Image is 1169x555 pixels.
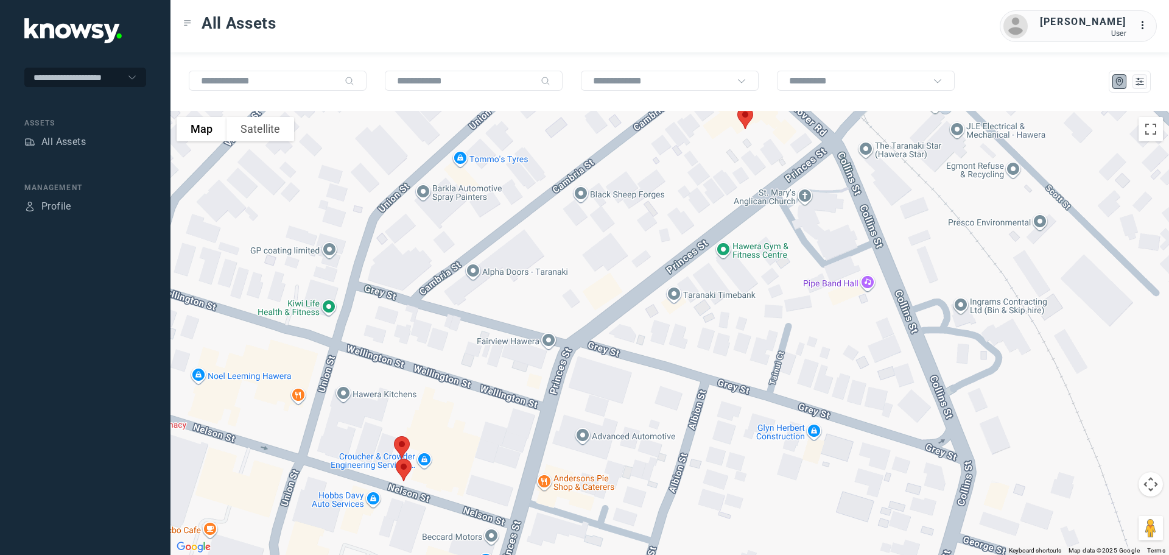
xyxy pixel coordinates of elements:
[1139,117,1163,141] button: Toggle fullscreen view
[1040,29,1126,38] div: User
[174,539,214,555] a: Open this area in Google Maps (opens a new window)
[24,199,71,214] a: ProfileProfile
[1139,516,1163,540] button: Drag Pegman onto the map to open Street View
[41,135,86,149] div: All Assets
[1114,76,1125,87] div: Map
[41,199,71,214] div: Profile
[1139,18,1153,35] div: :
[1139,472,1163,497] button: Map camera controls
[1069,547,1140,554] span: Map data ©2025 Google
[202,12,276,34] span: All Assets
[177,117,226,141] button: Show street map
[1003,14,1028,38] img: avatar.png
[345,76,354,86] div: Search
[226,117,294,141] button: Show satellite imagery
[1134,76,1145,87] div: List
[24,135,86,149] a: AssetsAll Assets
[183,19,192,27] div: Toggle Menu
[24,118,146,129] div: Assets
[24,182,146,193] div: Management
[24,18,122,43] img: Application Logo
[24,136,35,147] div: Assets
[1147,547,1165,554] a: Terms (opens in new tab)
[174,539,214,555] img: Google
[1139,21,1151,30] tspan: ...
[541,76,550,86] div: Search
[24,201,35,212] div: Profile
[1139,18,1153,33] div: :
[1040,15,1126,29] div: [PERSON_NAME]
[1009,546,1061,555] button: Keyboard shortcuts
